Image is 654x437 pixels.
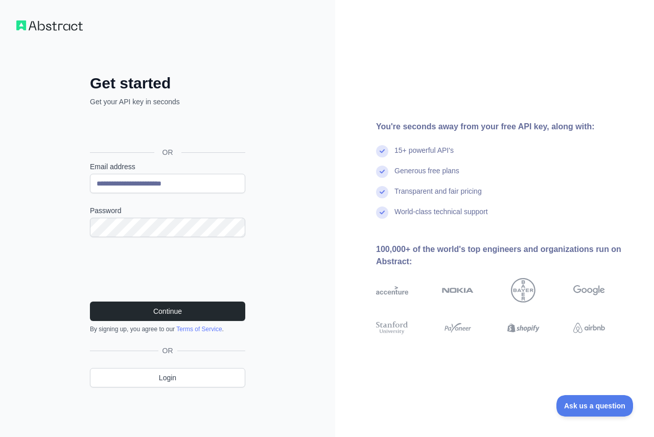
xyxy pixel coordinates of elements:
[85,118,248,141] iframe: Knap til Log ind med Google
[376,206,388,219] img: check mark
[511,278,535,303] img: bayer
[90,162,245,172] label: Email address
[394,206,488,227] div: World-class technical support
[394,186,482,206] div: Transparent and fair pricing
[507,320,540,336] img: shopify
[16,20,83,31] img: Workflow
[90,74,245,93] h2: Get started
[90,302,245,321] button: Continue
[376,145,388,157] img: check mark
[442,278,474,303] img: nokia
[573,278,605,303] img: google
[394,166,459,186] div: Generous free plans
[90,325,245,333] div: By signing up, you agree to our .
[573,320,605,336] img: airbnb
[90,368,245,387] a: Login
[442,320,474,336] img: payoneer
[158,346,177,356] span: OR
[394,145,454,166] div: 15+ powerful API's
[376,320,408,336] img: stanford university
[90,249,245,289] iframe: reCAPTCHA
[556,395,634,417] iframe: Toggle Customer Support
[176,326,222,333] a: Terms of Service
[376,166,388,178] img: check mark
[376,186,388,198] img: check mark
[154,147,181,157] span: OR
[90,97,245,107] p: Get your API key in seconds
[90,205,245,216] label: Password
[376,121,638,133] div: You're seconds away from your free API key, along with:
[376,243,638,268] div: 100,000+ of the world's top engineers and organizations run on Abstract:
[376,278,408,303] img: accenture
